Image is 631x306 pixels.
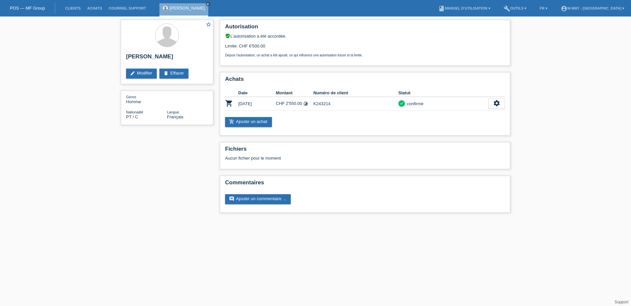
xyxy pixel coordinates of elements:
[435,6,494,10] a: bookManuel d’utilisation ▾
[225,33,230,39] i: verified_user
[126,69,157,78] a: editModifier
[225,156,427,161] div: Aucun fichier pour le moment
[225,194,291,204] a: commentAjouter un commentaire ...
[206,2,210,6] a: close
[614,300,628,304] a: Support
[10,6,45,11] a: POS — MF Group
[536,6,551,10] a: FR ▾
[163,71,169,76] i: delete
[561,5,567,12] i: account_circle
[126,114,138,119] span: Portugal / C / 16.03.1991
[225,146,505,156] h2: Fichiers
[557,6,628,10] a: account_circlem-way - [GEOGRAPHIC_DATA] ▾
[398,89,488,97] th: Statut
[105,6,149,10] a: Courriel Support
[225,23,505,33] h2: Autorisation
[238,89,276,97] th: Date
[159,69,188,78] a: deleteEffacer
[276,97,314,110] td: CHF 2'550.00
[438,5,445,12] i: book
[399,101,404,106] i: check
[313,97,398,110] td: K243214
[225,76,505,86] h2: Achats
[276,89,314,97] th: Montant
[130,71,135,76] i: edit
[126,95,136,99] span: Genre
[225,39,505,57] div: Limite: CHF 6'500.00
[504,5,510,12] i: build
[229,119,234,124] i: add_shopping_cart
[170,6,205,11] a: [PERSON_NAME]
[126,110,143,114] span: Nationalité
[229,196,234,201] i: comment
[225,33,505,39] div: L’autorisation a été accordée.
[62,6,84,10] a: Clients
[167,114,183,119] span: Français
[126,94,167,104] div: Homme
[225,99,233,107] i: POSP00026118
[313,89,398,97] th: Numéro de client
[405,100,423,107] div: confirmé
[167,110,179,114] span: Langue
[493,100,500,107] i: settings
[500,6,530,10] a: buildOutils ▾
[225,117,272,127] a: add_shopping_cartAjouter un achat
[225,179,505,189] h2: Commentaires
[126,53,208,63] h2: [PERSON_NAME]
[303,101,308,106] i: 24 versements
[238,97,276,110] td: [DATE]
[84,6,105,10] a: Achats
[225,53,505,57] p: Depuis l’autorisation, un achat a été ajouté, ce qui influence une autorisation future et la limite.
[206,21,212,28] a: star_border
[206,21,212,27] i: star_border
